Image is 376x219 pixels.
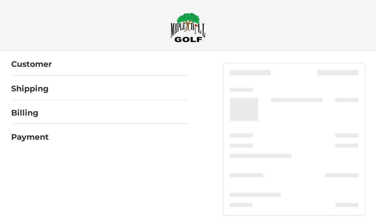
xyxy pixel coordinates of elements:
h2: Customer [11,59,52,69]
h2: Billing [11,108,48,118]
iframe: Gorgias live chat messenger [6,192,76,213]
h2: Payment [11,132,49,142]
img: Maple Hill Golf [170,12,206,42]
h2: Shipping [11,84,49,94]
